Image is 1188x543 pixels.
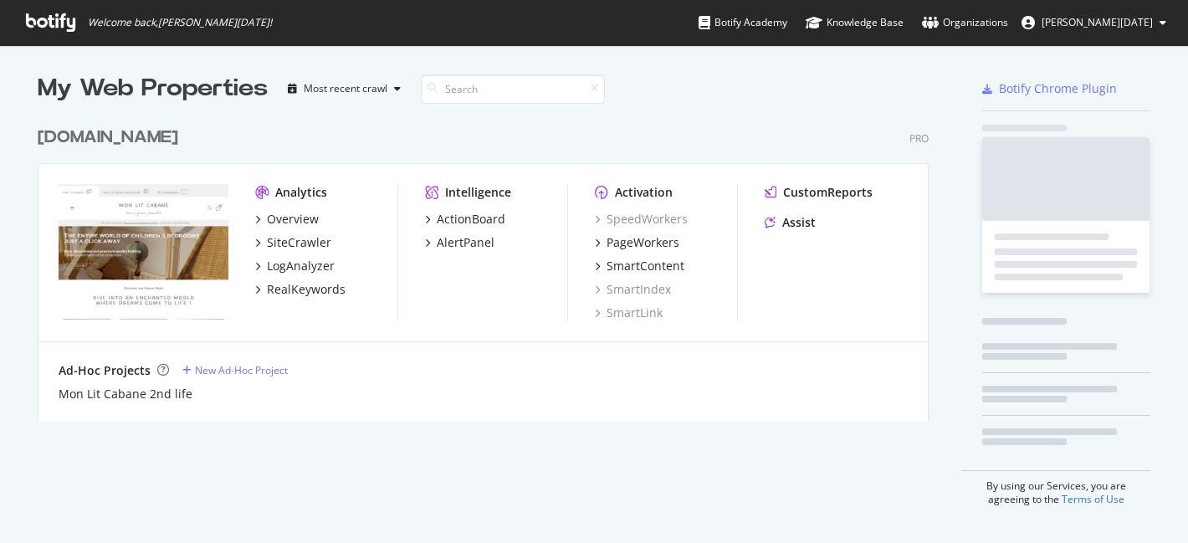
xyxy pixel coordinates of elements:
a: LogAnalyzer [255,258,335,274]
div: By using our Services, you are agreeing to the [961,470,1150,506]
div: Botify Chrome Plugin [999,80,1117,97]
div: Intelligence [445,184,511,201]
a: AlertPanel [425,234,494,251]
a: SpeedWorkers [595,211,688,228]
a: Mon Lit Cabane 2nd life [59,386,192,402]
button: Most recent crawl [281,75,407,102]
div: SmartContent [607,258,684,274]
div: New Ad-Hoc Project [195,363,288,377]
a: SmartIndex [595,281,671,298]
div: Knowledge Base [806,14,904,31]
button: [PERSON_NAME][DATE] [1008,9,1180,36]
div: Activation [615,184,673,201]
div: ActionBoard [437,211,505,228]
div: Organizations [922,14,1008,31]
div: My Web Properties [38,72,268,105]
div: RealKeywords [267,281,346,298]
a: CustomReports [765,184,873,201]
a: [DOMAIN_NAME] [38,126,185,150]
input: Search [421,74,605,104]
a: RealKeywords [255,281,346,298]
div: Pro [909,131,929,146]
div: AlertPanel [437,234,494,251]
div: [DOMAIN_NAME] [38,126,178,150]
span: Marie NOËL [1042,15,1153,29]
div: Overview [267,211,319,228]
div: PageWorkers [607,234,679,251]
a: Terms of Use [1062,492,1124,506]
div: grid [38,105,942,422]
a: PageWorkers [595,234,679,251]
div: Analytics [275,184,327,201]
div: SiteCrawler [267,234,331,251]
a: Botify Chrome Plugin [982,80,1117,97]
a: SmartContent [595,258,684,274]
div: Botify Academy [699,14,787,31]
div: Ad-Hoc Projects [59,362,151,379]
a: Assist [765,214,816,231]
span: Welcome back, [PERSON_NAME][DATE] ! [88,16,272,29]
div: CustomReports [783,184,873,201]
a: New Ad-Hoc Project [182,363,288,377]
div: Most recent crawl [304,84,387,94]
img: monlitcabane.com [59,184,228,320]
a: SiteCrawler [255,234,331,251]
div: LogAnalyzer [267,258,335,274]
div: Assist [782,214,816,231]
a: ActionBoard [425,211,505,228]
a: Overview [255,211,319,228]
a: SmartLink [595,305,663,321]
